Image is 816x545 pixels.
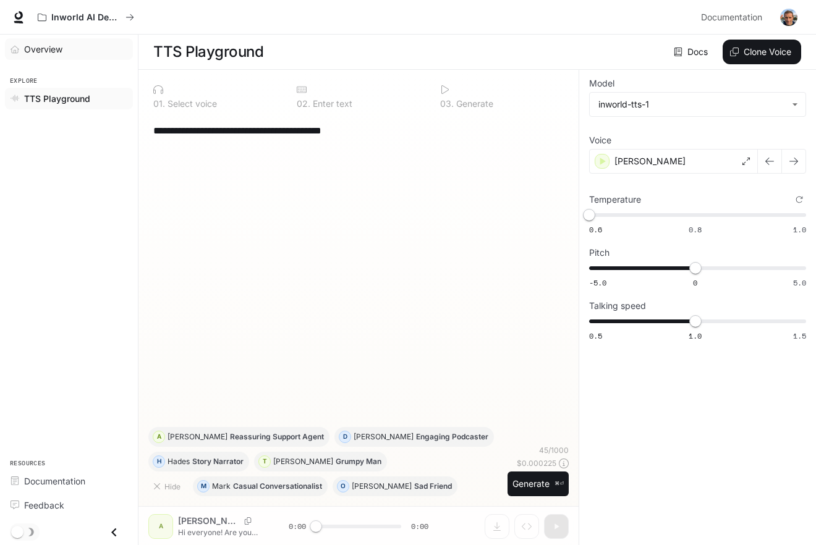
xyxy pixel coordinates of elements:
a: Feedback [5,494,133,516]
p: [PERSON_NAME] [273,458,333,465]
p: 0 3 . [440,99,454,108]
p: Talking speed [589,302,646,310]
button: Reset to default [793,193,806,206]
p: $ 0.000225 [517,458,556,468]
p: 0 2 . [297,99,310,108]
p: Generate [454,99,493,108]
a: Docs [671,40,713,64]
p: ⌘⏎ [555,480,564,488]
a: TTS Playground [5,88,133,109]
p: Model [589,79,614,88]
p: [PERSON_NAME] [168,433,227,441]
a: Documentation [5,470,133,492]
span: Overview [24,43,62,56]
span: 0 [693,277,697,288]
div: D [339,427,351,447]
p: 45 / 1000 [539,445,569,455]
p: [PERSON_NAME] [614,155,686,167]
div: A [153,427,164,447]
button: Clone Voice [723,40,801,64]
span: -5.0 [589,277,606,288]
span: 0.5 [589,331,602,341]
p: Voice [589,136,611,145]
img: User avatar [780,9,797,26]
p: Engaging Podcaster [416,433,488,441]
h1: TTS Playground [153,40,263,64]
span: 1.5 [793,331,806,341]
p: Temperature [589,195,641,204]
p: Mark [212,483,231,490]
p: Reassuring Support Agent [230,433,324,441]
div: inworld-tts-1 [590,93,805,116]
span: TTS Playground [24,92,90,105]
span: 0.8 [689,224,702,235]
p: Story Narrator [192,458,244,465]
p: [PERSON_NAME] [354,433,414,441]
button: D[PERSON_NAME]Engaging Podcaster [334,427,494,447]
span: Documentation [701,10,762,25]
button: All workspaces [32,5,140,30]
span: Dark mode toggle [11,525,23,538]
span: Feedback [24,499,64,512]
p: Enter text [310,99,352,108]
span: Documentation [24,475,85,488]
span: 1.0 [793,224,806,235]
button: HHadesStory Narrator [148,452,249,471]
p: Inworld AI Demos [51,12,121,23]
span: 0.6 [589,224,602,235]
button: Hide [148,476,188,496]
p: Sad Friend [414,483,452,490]
p: [PERSON_NAME] [352,483,412,490]
button: T[PERSON_NAME]Grumpy Man [254,452,387,471]
p: Pitch [589,248,610,257]
button: Close drawer [100,520,128,545]
p: Casual Conversationalist [233,483,322,490]
button: A[PERSON_NAME]Reassuring Support Agent [148,427,329,447]
p: 0 1 . [153,99,165,108]
a: Overview [5,38,133,60]
a: Documentation [696,5,771,30]
span: 5.0 [793,277,806,288]
button: User avatar [776,5,801,30]
div: O [338,476,349,496]
div: inworld-tts-1 [598,98,786,111]
button: O[PERSON_NAME]Sad Friend [333,476,457,496]
div: H [153,452,164,471]
button: MMarkCasual Conversationalist [193,476,328,496]
div: T [259,452,270,471]
p: Hades [168,458,190,465]
span: 1.0 [689,331,702,341]
button: Generate⌘⏎ [508,471,569,497]
p: Select voice [165,99,217,108]
div: M [198,476,209,496]
p: Grumpy Man [336,458,381,465]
